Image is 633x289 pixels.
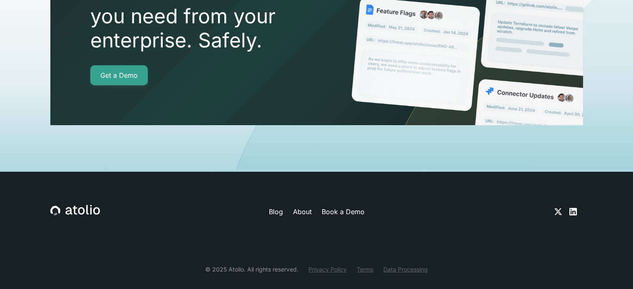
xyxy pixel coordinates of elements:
[383,265,428,274] a: Data Processing
[293,207,311,217] a: About
[308,265,347,274] a: Privacy Policy
[268,207,283,217] a: Blog
[321,207,364,217] a: Book a Demo
[357,265,373,274] a: Terms
[205,265,298,274] div: © 2025 Atolio. All rights reserved.
[591,249,633,289] iframe: Chat Widget
[90,65,148,85] a: Get a Demo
